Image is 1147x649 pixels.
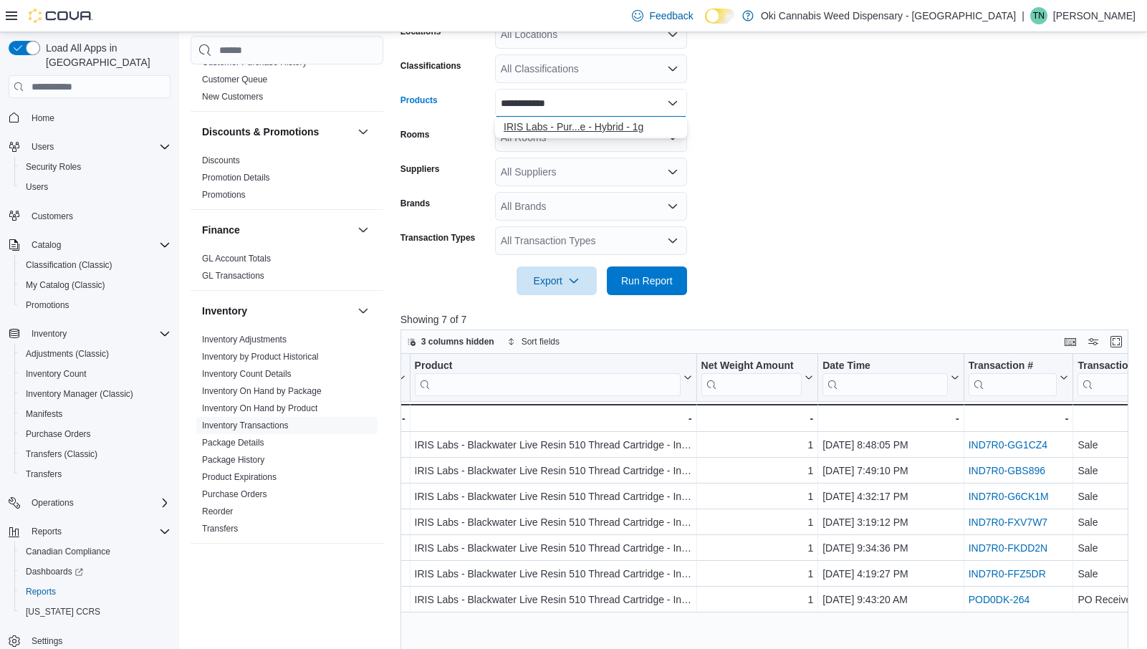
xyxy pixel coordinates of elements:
button: Security Roles [14,157,176,177]
span: Customers [26,207,171,225]
span: My Catalog (Classic) [26,279,105,291]
button: Inventory [3,324,176,344]
button: Adjustments (Classic) [14,344,176,364]
button: Reports [26,523,67,540]
a: Transfers [20,466,67,483]
button: Open list of options [667,29,678,40]
div: - [968,410,1068,427]
div: Choose from the following options [495,117,687,138]
a: Package Details [202,438,264,448]
button: Open list of options [667,201,678,212]
span: Export [525,266,588,295]
a: Inventory Transactions [202,420,289,431]
button: Inventory [202,304,352,318]
button: Enter fullscreen [1108,333,1125,350]
h3: Inventory [202,304,247,318]
span: Feedback [649,9,693,23]
img: Cova [29,9,93,23]
a: Customers [26,208,79,225]
a: Transfers (Classic) [20,446,103,463]
a: Feedback [626,1,699,30]
span: Inventory [32,328,67,340]
div: IRIS Labs - Blackwater Live Resin 510 Thread Cartridge - Indica - 1g [414,539,691,557]
span: Transfers (Classic) [26,448,97,460]
span: Dashboards [26,566,83,577]
span: TN [1033,7,1045,24]
a: Customer Queue [202,74,267,85]
div: IRIS Labs - Blackwater Live Resin 510 Thread Cartridge - Indica - 1g [414,565,691,582]
a: Users [20,178,54,196]
div: Net Weight Amount [701,360,802,396]
div: 1 [701,436,813,453]
div: TJ Nassiri [1030,7,1047,24]
a: Product Expirations [202,472,277,482]
button: Date Time [822,360,959,396]
div: Finance [191,250,383,290]
button: Export [517,266,597,295]
div: [DATE] 8:48:05 PM [822,436,959,453]
button: Open list of options [667,235,678,246]
span: Security Roles [20,158,171,176]
a: Promotions [20,297,75,314]
a: Home [26,110,60,127]
span: [US_STATE] CCRS [26,606,100,617]
a: GL Account Totals [202,254,271,264]
div: [DATE] 3:19:12 PM [822,514,959,531]
div: Net Weight Amount [701,360,802,373]
span: Adjustments (Classic) [20,345,171,362]
span: Catalog [26,236,171,254]
span: Inventory Manager (Classic) [20,385,171,403]
span: Load All Apps in [GEOGRAPHIC_DATA] [40,41,171,69]
h3: Discounts & Promotions [202,125,319,139]
button: Home [3,107,176,128]
span: My Catalog (Classic) [20,277,171,294]
button: Promotions [14,295,176,315]
div: 1 [701,539,813,557]
span: Purchase Orders [20,426,171,443]
button: Customers [3,206,176,226]
span: Run Report [621,274,673,288]
div: [DATE] 7:49:10 PM [822,462,959,479]
button: Finance [355,221,372,239]
span: Dashboards [20,563,171,580]
button: Sort fields [501,333,565,350]
span: Users [20,178,171,196]
button: Catalog [26,236,67,254]
div: Product [414,360,680,396]
button: Keyboard shortcuts [1062,333,1079,350]
div: 1 [701,591,813,608]
a: GL Transactions [202,271,264,281]
button: Catalog [3,235,176,255]
button: Open list of options [667,166,678,178]
div: Transaction # URL [968,360,1057,396]
span: Manifests [26,408,62,420]
button: Canadian Compliance [14,542,176,562]
button: [US_STATE] CCRS [14,602,176,622]
button: Users [14,177,176,197]
div: 1 [701,462,813,479]
div: [DATE] 9:34:36 PM [822,539,959,557]
a: Purchase Orders [20,426,97,443]
button: Product [414,360,691,396]
div: IRIS Labs - Blackwater Live Resin 510 Thread Cartridge - Indica - 1g [414,488,691,505]
a: Inventory Count Details [202,369,292,379]
span: Transfers [20,466,171,483]
span: Users [26,181,48,193]
button: Run Report [607,266,687,295]
div: Transaction # [968,360,1057,373]
div: - [701,410,813,427]
div: [DATE] 4:19:27 PM [822,565,959,582]
div: IRIS Labs - Blackwater Live Resin 510 Thread Cartridge - Indica - 1g [414,514,691,531]
button: Users [26,138,59,155]
button: Finance [202,223,352,237]
button: Transaction # [968,360,1068,396]
button: IRIS Labs - Purple Sundaze 510 Thread Cartridge - Hybrid - 1g [495,117,687,138]
p: [PERSON_NAME] [1053,7,1136,24]
span: Transfers (Classic) [20,446,171,463]
span: Promotions [20,297,171,314]
button: Operations [3,493,176,513]
a: IND7R0-GG1CZ4 [968,439,1047,451]
a: IND7R0-G6CK1M [968,491,1048,502]
a: Discounts [202,155,240,165]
